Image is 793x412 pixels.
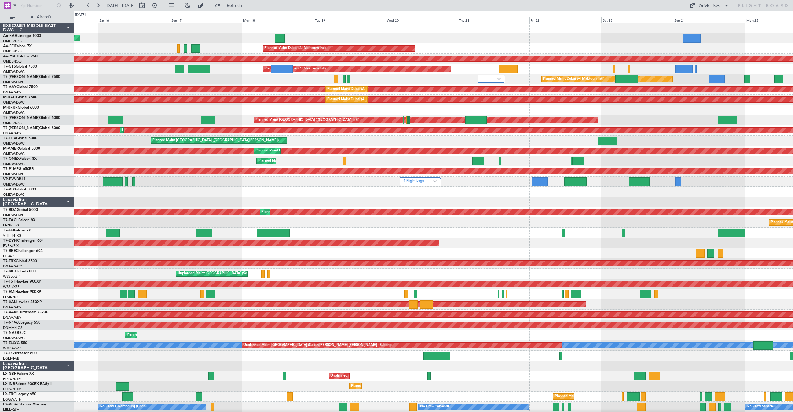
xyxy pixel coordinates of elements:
[747,402,776,411] div: No Crew Sabadell
[3,280,15,284] span: T7-TST
[3,244,19,248] a: EVRA/RIX
[673,17,745,23] div: Sun 24
[3,382,52,386] a: LX-INBFalcon 900EX EASy II
[3,121,22,125] a: OMDB/DXB
[3,213,25,217] a: OMDW/DWC
[3,259,37,263] a: T7-TRXGlobal 6500
[3,233,21,238] a: VHHH/HKG
[3,392,16,396] span: LX-TRO
[3,341,27,345] a: T7-ELLYG-550
[152,136,279,145] div: Planned Maint [GEOGRAPHIC_DATA] ([GEOGRAPHIC_DATA][PERSON_NAME])
[3,34,17,38] span: A6-KAH
[686,1,732,11] button: Quick Links
[3,346,21,351] a: WMSA/SZB
[3,372,17,376] span: LX-GBH
[3,137,37,140] a: T7-FHXGlobal 5000
[3,147,40,150] a: M-AMBRGlobal 5000
[265,64,326,74] div: Planned Maint Dubai (Al Maktoum Intl)
[98,17,170,23] div: Sat 16
[3,229,14,232] span: T7-FFI
[170,17,242,23] div: Sun 17
[327,95,388,104] div: Planned Maint Dubai (Al Maktoum Intl)
[3,182,25,187] a: OMDW/DWC
[3,372,34,376] a: LX-GBHFalcon 7X
[3,167,19,171] span: T7-P1MP
[3,305,21,310] a: DNAA/ABV
[3,208,17,212] span: T7-BDA
[3,131,21,136] a: DNAA/ABV
[3,218,18,222] span: T7-EAGL
[3,331,17,335] span: T7-NAS
[3,249,16,253] span: T7-BRE
[221,3,247,8] span: Refresh
[3,382,15,386] span: LX-INB
[3,377,21,381] a: EDLW/DTM
[3,188,15,191] span: T7-AIX
[3,284,20,289] a: WSSL/XSP
[314,17,386,23] div: Tue 19
[3,167,34,171] a: T7-P1MPG-650ER
[127,330,197,340] div: Planned Maint Abuja ([PERSON_NAME] Intl)
[3,341,17,345] span: T7-ELLY
[3,290,15,294] span: T7-EMI
[3,44,32,48] a: A6-EFIFalcon 7X
[699,3,720,9] div: Quick Links
[3,223,19,228] a: LFPB/LBG
[3,356,19,361] a: EGLF/FAB
[3,239,17,243] span: T7-DYN
[16,15,66,19] span: All Aircraft
[3,141,25,146] a: OMDW/DWC
[386,17,458,23] div: Wed 20
[3,403,48,406] a: LX-AOACitation Mustang
[3,321,40,325] a: T7-N1960Legacy 650
[243,341,392,350] div: Unplanned Maint [GEOGRAPHIC_DATA] (Sultan [PERSON_NAME] [PERSON_NAME] - Subang)
[3,290,41,294] a: T7-EMIHawker 900XP
[3,259,16,263] span: T7-TRX
[3,126,60,130] a: T7-[PERSON_NAME]Global 6000
[3,96,37,99] a: M-RAFIGlobal 7500
[3,137,16,140] span: T7-FHX
[330,371,433,381] div: Unplanned Maint [GEOGRAPHIC_DATA] ([GEOGRAPHIC_DATA])
[3,85,38,89] a: T7-AAYGlobal 7500
[265,44,326,53] div: Planned Maint Dubai (Al Maktoum Intl)
[3,172,25,177] a: OMDW/DWC
[7,12,67,22] button: All Aircraft
[3,116,60,120] a: T7-[PERSON_NAME]Global 6000
[3,208,38,212] a: T7-BDAGlobal 5000
[3,59,22,64] a: OMDB/DXB
[3,315,21,320] a: DNAA/ABV
[3,249,43,253] a: T7-BREChallenger 604
[327,85,388,94] div: Planned Maint Dubai (Al Maktoum Intl)
[3,336,25,340] a: OMDW/DWC
[3,96,16,99] span: M-RAFI
[3,311,48,314] a: T7-XAMGulfstream G-200
[122,126,183,135] div: Planned Maint Dubai (Al Maktoum Intl)
[3,69,25,74] a: OMDW/DWC
[3,270,15,273] span: T7-RIC
[543,74,604,84] div: Planned Maint Dubai (Al Maktoum Intl)
[242,17,314,23] div: Mon 18
[19,1,55,10] input: Trip Number
[458,17,530,23] div: Thu 21
[3,311,17,314] span: T7-XAM
[3,192,25,197] a: OMDW/DWC
[3,100,25,105] a: OMDW/DWC
[3,397,22,402] a: EGGW/LTN
[3,177,25,181] a: VP-BVVBBJ1
[3,352,37,355] a: T7-LZZIPraetor 600
[3,392,36,396] a: LX-TROLegacy 650
[100,402,147,411] div: No Crew Luxembourg (Findel)
[3,229,31,232] a: T7-FFIFalcon 7X
[601,17,673,23] div: Sat 23
[351,382,402,391] div: Planned Maint Geneva (Cointrin)
[497,78,501,80] img: arrow-gray.svg
[3,75,39,79] span: T7-[PERSON_NAME]
[3,157,20,161] span: T7-ONEX
[3,300,16,304] span: T7-XAL
[256,146,317,155] div: Planned Maint Dubai (Al Maktoum Intl)
[3,280,41,284] a: T7-TSTHawker 900XP
[433,180,437,182] img: arrow-gray.svg
[3,126,39,130] span: T7-[PERSON_NAME]
[3,80,25,84] a: OMDW/DWC
[3,403,17,406] span: LX-AOA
